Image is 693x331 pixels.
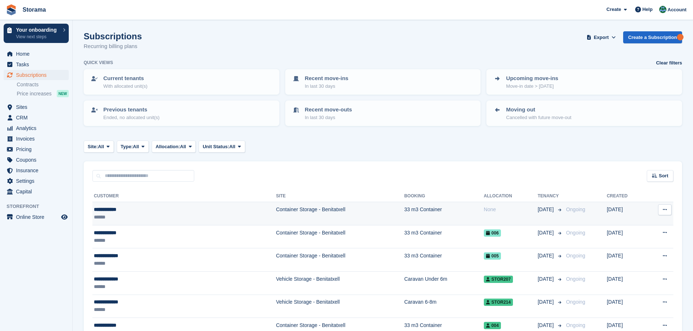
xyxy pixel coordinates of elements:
td: Caravan 6-8m [404,295,484,318]
th: Allocation [484,190,538,202]
div: NEW [57,90,69,97]
span: 006 [484,229,501,237]
span: Pricing [16,144,60,154]
span: 004 [484,322,501,329]
td: [DATE] [607,225,645,248]
span: All [180,143,186,150]
p: In last 30 days [305,114,352,121]
span: [DATE] [538,229,555,237]
a: menu [4,59,69,70]
td: [DATE] [607,271,645,295]
th: Site [276,190,404,202]
button: Type: All [117,141,149,153]
td: 33 m3 Container [404,248,484,272]
p: Current tenants [103,74,147,83]
a: menu [4,155,69,165]
button: Export [585,31,617,43]
button: Allocation: All [152,141,196,153]
span: All [98,143,104,150]
a: Recent move-outs In last 30 days [286,101,480,125]
td: 33 m3 Container [404,225,484,248]
a: Previous tenants Ended, no allocated unit(s) [84,101,279,125]
span: Online Store [16,212,60,222]
a: menu [4,134,69,144]
a: menu [4,186,69,197]
span: 005 [484,252,501,260]
span: Capital [16,186,60,197]
span: Insurance [16,165,60,176]
p: Cancelled with future move-out [506,114,571,121]
div: None [484,206,538,213]
span: Help [642,6,653,13]
td: Vehicle Storage - Benitatxell [276,295,404,318]
p: Move-in date > [DATE] [506,83,558,90]
a: Contracts [17,81,69,88]
a: menu [4,102,69,112]
p: Recent move-outs [305,106,352,114]
span: STOR207 [484,276,513,283]
span: Storefront [7,203,72,210]
a: Moving out Cancelled with future move-out [487,101,681,125]
a: Preview store [60,213,69,221]
div: Tooltip anchor [677,34,684,40]
a: menu [4,176,69,186]
th: Created [607,190,645,202]
p: Previous tenants [103,106,160,114]
span: Allocation: [156,143,180,150]
td: Container Storage - Benitatxell [276,202,404,225]
button: Site: All [84,141,114,153]
a: Create a Subscription [623,31,682,43]
span: Sort [659,172,668,180]
span: Settings [16,176,60,186]
p: Ended, no allocated unit(s) [103,114,160,121]
a: menu [4,123,69,133]
th: Tenancy [538,190,563,202]
span: Home [16,49,60,59]
span: [DATE] [538,252,555,260]
span: Ongoing [566,299,585,305]
span: Sites [16,102,60,112]
a: Recent move-ins In last 30 days [286,70,480,94]
span: Analytics [16,123,60,133]
a: menu [4,49,69,59]
span: All [133,143,139,150]
a: Your onboarding View next steps [4,24,69,43]
td: Container Storage - Benitatxell [276,248,404,272]
td: [DATE] [607,248,645,272]
a: menu [4,212,69,222]
span: Unit Status: [203,143,229,150]
span: Create [606,6,621,13]
span: Export [594,34,609,41]
img: Sander Garnaat [659,6,666,13]
span: CRM [16,113,60,123]
img: stora-icon-8386f47178a22dfd0bd8f6a31ec36ba5ce8667c1dd55bd0f319d3a0aa187defe.svg [6,4,17,15]
a: Price increases NEW [17,90,69,98]
span: Ongoing [566,322,585,328]
h6: Quick views [84,59,113,66]
a: menu [4,144,69,154]
span: All [229,143,235,150]
td: Caravan Under 6m [404,271,484,295]
span: Ongoing [566,206,585,212]
td: Vehicle Storage - Benitatxell [276,271,404,295]
a: Storama [20,4,49,16]
span: Ongoing [566,253,585,259]
span: Type: [121,143,133,150]
p: With allocated unit(s) [103,83,147,90]
p: Recent move-ins [305,74,349,83]
h1: Subscriptions [84,31,142,41]
span: Invoices [16,134,60,144]
span: Coupons [16,155,60,165]
button: Unit Status: All [199,141,245,153]
span: Ongoing [566,230,585,236]
th: Customer [92,190,276,202]
td: Container Storage - Benitatxell [276,225,404,248]
span: Account [668,6,686,13]
p: Your onboarding [16,27,59,32]
span: Site: [88,143,98,150]
span: Tasks [16,59,60,70]
th: Booking [404,190,484,202]
td: [DATE] [607,295,645,318]
span: Price increases [17,90,52,97]
td: [DATE] [607,202,645,225]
